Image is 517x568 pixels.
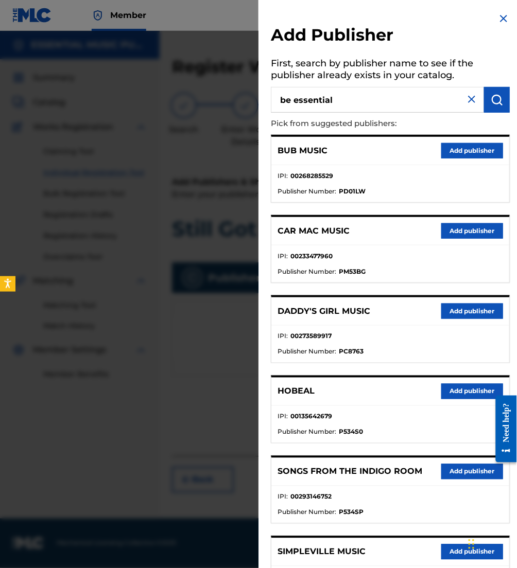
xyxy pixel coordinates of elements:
button: Add publisher [441,304,503,319]
button: Add publisher [441,143,503,158]
div: Drag [469,529,475,560]
strong: P534S0 [339,428,363,437]
h5: First, search by publisher name to see if the publisher already exists in your catalog. [271,55,510,87]
span: Publisher Number : [278,428,336,437]
img: MLC Logo [12,8,52,23]
span: Publisher Number : [278,508,336,517]
strong: PD01LW [339,187,366,196]
img: Top Rightsholder [92,9,104,22]
p: Pick from suggested publishers: [271,113,451,135]
p: HOBEAL [278,385,315,398]
span: Publisher Number : [278,267,336,276]
strong: P534SP [339,508,364,517]
p: SIMPLEVILLE MUSIC [278,546,366,558]
h2: Add Publisher [271,25,510,48]
strong: 00273589917 [290,332,332,341]
p: BUB MUSIC [278,145,328,157]
strong: 00135642679 [290,412,332,421]
p: CAR MAC MUSIC [278,225,350,237]
img: Search Works [491,94,503,106]
span: IPI : [278,171,288,181]
p: DADDY'S GIRL MUSIC [278,305,370,317]
span: IPI : [278,492,288,502]
button: Add publisher [441,223,503,239]
span: IPI : [278,252,288,261]
img: close [466,93,478,105]
strong: PM53BG [339,267,366,276]
span: IPI : [278,332,288,341]
span: Publisher Number : [278,187,336,196]
button: Add publisher [441,384,503,399]
input: Search publisher's name [271,87,484,113]
p: SONGS FROM THE INDIGO ROOM [278,466,422,478]
span: IPI : [278,412,288,421]
iframe: Chat Widget [466,519,517,568]
button: Add publisher [441,464,503,480]
span: Member [110,9,146,21]
strong: 00293146752 [290,492,332,502]
strong: PC8763 [339,347,364,357]
strong: 00268285529 [290,171,333,181]
strong: 00233477960 [290,252,333,261]
iframe: Resource Center [488,388,517,471]
span: Publisher Number : [278,347,336,357]
button: Add publisher [441,544,503,560]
